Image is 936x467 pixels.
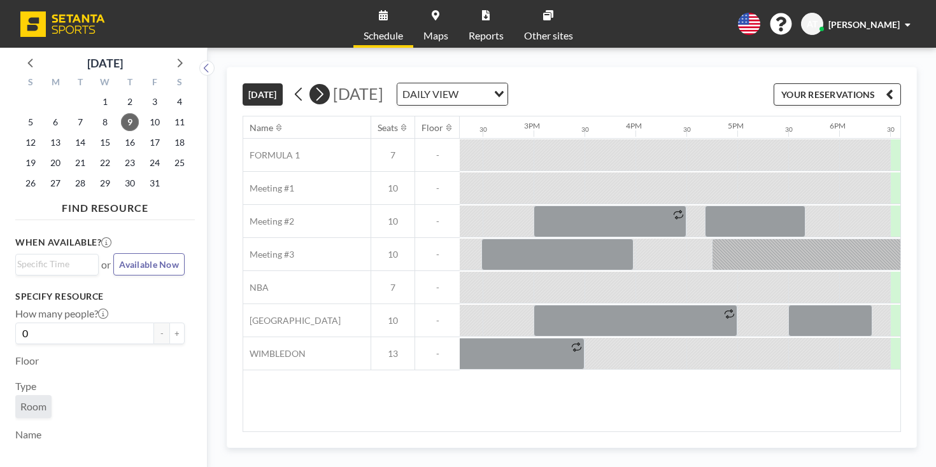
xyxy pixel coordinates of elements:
span: FORMULA 1 [243,150,300,161]
label: Type [15,380,36,393]
span: Thursday, October 23, 2025 [121,154,139,172]
span: Thursday, October 16, 2025 [121,134,139,151]
div: Name [250,122,273,134]
span: Meeting #3 [243,249,294,260]
span: Sunday, October 5, 2025 [22,113,39,131]
div: 3PM [524,121,540,130]
span: 7 [371,282,415,293]
label: How many people? [15,307,108,320]
div: 30 [683,125,691,134]
div: W [93,75,118,92]
div: 30 [581,125,589,134]
div: 6PM [830,121,846,130]
div: S [167,75,192,92]
span: Meeting #1 [243,183,294,194]
input: Search for option [17,257,91,271]
div: 4PM [626,121,642,130]
span: Monday, October 13, 2025 [46,134,64,151]
span: [GEOGRAPHIC_DATA] [243,315,341,326]
span: - [415,216,460,227]
span: DAILY VIEW [400,86,461,102]
div: F [142,75,167,92]
div: 5PM [728,121,744,130]
div: [DATE] [87,54,123,72]
h3: Specify resource [15,291,185,302]
span: WIMBLEDON [243,348,306,359]
span: Tuesday, October 7, 2025 [71,113,89,131]
span: - [415,183,460,194]
span: Wednesday, October 8, 2025 [96,113,114,131]
button: Available Now [113,253,185,275]
span: Sunday, October 12, 2025 [22,134,39,151]
div: M [43,75,68,92]
img: organization-logo [20,11,105,37]
span: Saturday, October 18, 2025 [171,134,188,151]
span: Thursday, October 30, 2025 [121,174,139,192]
span: - [415,150,460,161]
span: 7 [371,150,415,161]
span: 10 [371,183,415,194]
span: Wednesday, October 1, 2025 [96,93,114,111]
span: - [415,249,460,260]
span: Available Now [119,259,179,270]
div: Seats [378,122,398,134]
span: Friday, October 10, 2025 [146,113,164,131]
span: Friday, October 17, 2025 [146,134,164,151]
span: Tuesday, October 28, 2025 [71,174,89,192]
span: Maps [423,31,448,41]
span: - [415,348,460,359]
span: Monday, October 20, 2025 [46,154,64,172]
button: - [154,323,169,344]
span: Thursday, October 2, 2025 [121,93,139,111]
span: Friday, October 24, 2025 [146,154,164,172]
span: Saturday, October 4, 2025 [171,93,188,111]
div: Search for option [16,254,98,274]
div: Floor [422,122,443,134]
span: Tuesday, October 14, 2025 [71,134,89,151]
span: Saturday, October 11, 2025 [171,113,188,131]
label: Floor [15,354,39,367]
span: Friday, October 3, 2025 [146,93,164,111]
span: Monday, October 6, 2025 [46,113,64,131]
span: [DATE] [333,84,383,103]
input: Search for option [462,86,486,102]
span: 10 [371,249,415,260]
span: Monday, October 27, 2025 [46,174,64,192]
div: T [68,75,93,92]
button: YOUR RESERVATIONS [774,83,901,106]
span: Sunday, October 19, 2025 [22,154,39,172]
span: Other sites [524,31,573,41]
span: 13 [371,348,415,359]
span: Room [20,400,46,412]
span: Saturday, October 25, 2025 [171,154,188,172]
span: NBA [243,282,269,293]
span: - [415,282,460,293]
span: Schedule [364,31,403,41]
span: 10 [371,216,415,227]
span: Sunday, October 26, 2025 [22,174,39,192]
label: Name [15,428,41,441]
span: Tuesday, October 21, 2025 [71,154,89,172]
div: 30 [785,125,793,134]
div: Search for option [397,83,507,105]
span: Thursday, October 9, 2025 [121,113,139,131]
span: AT [807,18,818,30]
span: 10 [371,315,415,326]
span: Wednesday, October 22, 2025 [96,154,114,172]
div: S [18,75,43,92]
span: - [415,315,460,326]
div: T [117,75,142,92]
button: [DATE] [243,83,283,106]
h4: FIND RESOURCE [15,197,195,214]
div: 30 [887,125,895,134]
span: Wednesday, October 15, 2025 [96,134,114,151]
span: [PERSON_NAME] [828,19,900,30]
span: Friday, October 31, 2025 [146,174,164,192]
span: Meeting #2 [243,216,294,227]
span: Wednesday, October 29, 2025 [96,174,114,192]
button: + [169,323,185,344]
span: or [101,258,111,271]
span: Reports [469,31,504,41]
div: 30 [479,125,487,134]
